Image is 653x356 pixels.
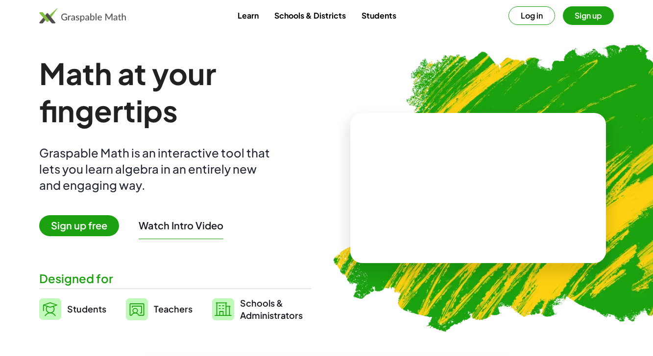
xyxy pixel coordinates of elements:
[67,303,106,314] span: Students
[39,215,119,236] span: Sign up free
[39,297,106,321] a: Students
[212,298,234,320] img: svg%3e
[240,297,303,321] span: Schools & Administrators
[126,298,148,320] img: svg%3e
[405,151,552,224] video: What is this? This is dynamic math notation. Dynamic math notation plays a central role in how Gr...
[39,55,311,129] h1: Math at your fingertips
[154,303,193,314] span: Teachers
[230,6,266,24] a: Learn
[563,6,614,25] button: Sign up
[212,297,303,321] a: Schools &Administrators
[139,219,223,232] button: Watch Intro Video
[39,145,274,193] div: Graspable Math is an interactive tool that lets you learn algebra in an entirely new and engaging...
[508,6,555,25] button: Log in
[39,270,311,287] div: Designed for
[126,297,193,321] a: Teachers
[39,298,61,320] img: svg%3e
[354,6,404,24] a: Students
[266,6,354,24] a: Schools & Districts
